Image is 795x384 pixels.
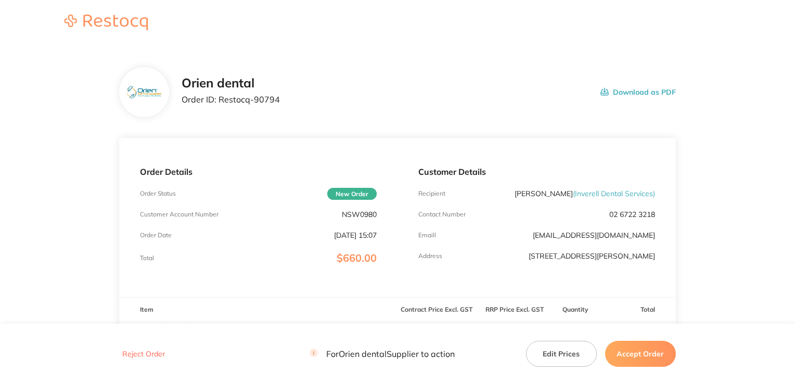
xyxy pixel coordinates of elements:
h2: Orien dental [182,76,280,91]
p: NSW0980 [342,210,377,219]
p: For Orien dental Supplier to action [310,349,455,359]
p: Customer Details [418,167,655,176]
th: Item [119,298,397,322]
p: [PERSON_NAME] [515,189,655,198]
a: Restocq logo [54,15,158,32]
th: Total [598,298,676,322]
p: Customer Account Number [140,211,219,218]
button: Download as PDF [600,76,676,108]
a: [EMAIL_ADDRESS][DOMAIN_NAME] [533,231,655,240]
p: Total [140,254,154,262]
p: Address [418,252,442,260]
button: Edit Prices [526,341,597,367]
p: Order Details [140,167,377,176]
th: Contract Price Excl. GST [397,298,476,322]
p: [DATE] 15:07 [334,231,377,239]
p: Contact Number [418,211,466,218]
span: $660.00 [337,251,377,264]
img: amlldGtmZg [140,322,192,374]
button: Accept Order [605,341,676,367]
p: Order Status [140,190,176,197]
p: Emaill [418,232,436,239]
th: Quantity [553,298,598,322]
p: Recipient [418,190,445,197]
p: 02 6722 3218 [609,210,655,219]
img: eTEwcnBkag [127,86,161,99]
p: [STREET_ADDRESS][PERSON_NAME] [529,252,655,260]
th: RRP Price Excl. GST [476,298,554,322]
p: Order ID: Restocq- 90794 [182,95,280,104]
span: New Order [327,188,377,200]
span: ( Inverell Dental Services ) [573,189,655,198]
button: Reject Order [119,350,168,359]
img: Restocq logo [54,15,158,30]
p: Order Date [140,232,172,239]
